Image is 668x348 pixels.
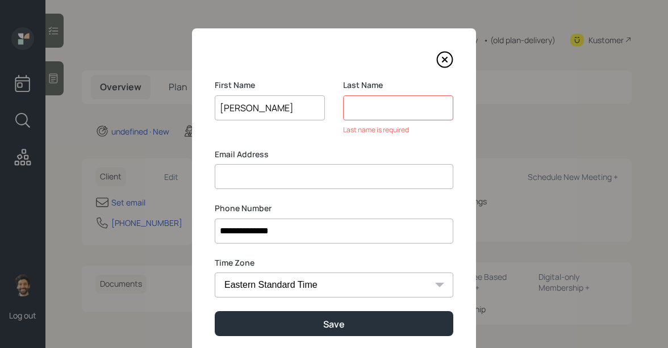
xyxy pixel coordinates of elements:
label: First Name [215,79,325,91]
label: Time Zone [215,257,453,269]
label: Phone Number [215,203,453,214]
div: Last name is required [343,125,453,135]
button: Save [215,311,453,336]
label: Email Address [215,149,453,160]
div: Save [323,318,345,330]
label: Last Name [343,79,453,91]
